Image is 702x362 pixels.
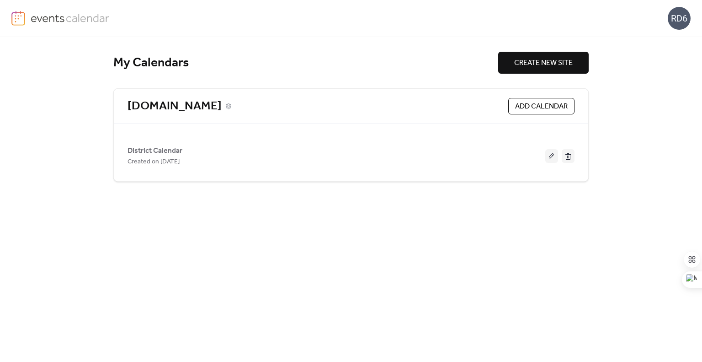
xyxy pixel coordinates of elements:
[515,101,568,112] span: ADD CALENDAR
[113,55,498,71] div: My Calendars
[128,99,222,114] a: [DOMAIN_NAME]
[498,52,589,74] button: CREATE NEW SITE
[31,11,110,25] img: logo-type
[514,58,573,69] span: CREATE NEW SITE
[128,146,182,157] span: District Calendar
[668,7,691,30] div: RD6
[11,11,25,26] img: logo
[128,148,182,153] a: District Calendar
[128,157,180,167] span: Created on [DATE]
[508,98,574,114] button: ADD CALENDAR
